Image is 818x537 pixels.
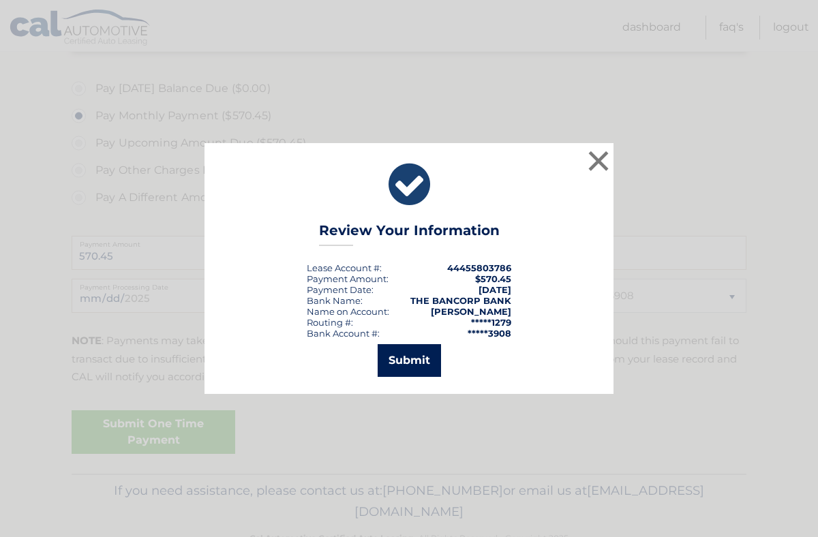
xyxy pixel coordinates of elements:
h3: Review Your Information [319,222,500,246]
span: Payment Date [307,284,372,295]
strong: 44455803786 [447,262,511,273]
span: [DATE] [479,284,511,295]
strong: [PERSON_NAME] [431,306,511,317]
div: : [307,284,374,295]
span: $570.45 [475,273,511,284]
button: × [585,147,612,174]
div: Routing #: [307,317,353,328]
strong: THE BANCORP BANK [410,295,511,306]
div: Payment Amount: [307,273,389,284]
div: Bank Name: [307,295,363,306]
div: Bank Account #: [307,328,380,339]
button: Submit [378,344,441,377]
div: Lease Account #: [307,262,382,273]
div: Name on Account: [307,306,389,317]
